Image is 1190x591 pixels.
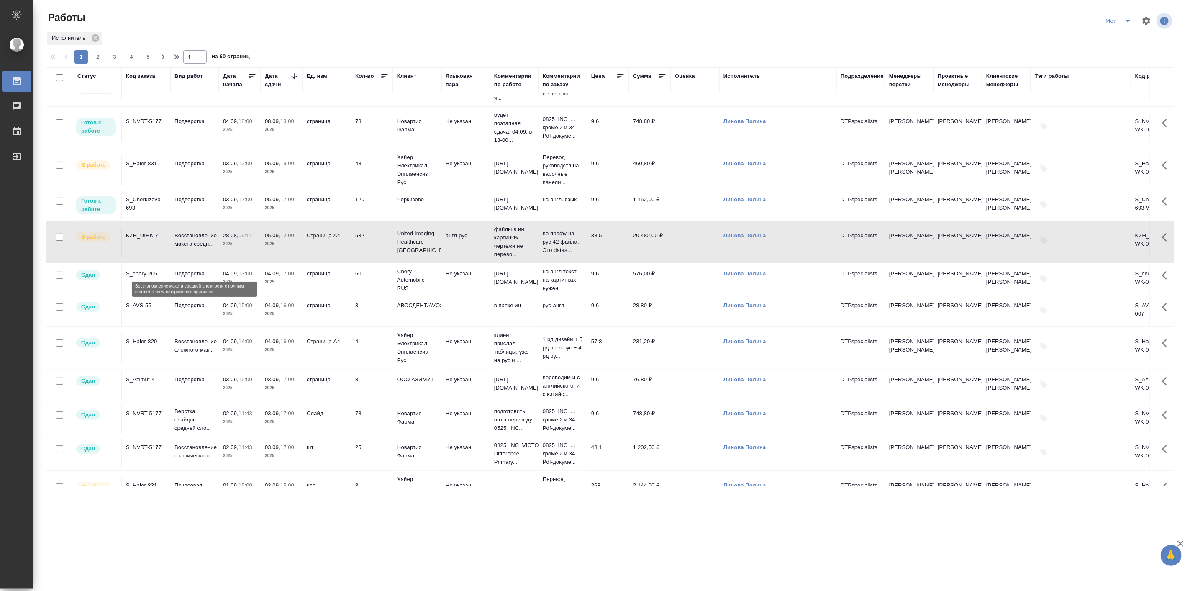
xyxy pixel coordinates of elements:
[351,371,393,401] td: 8
[239,338,252,344] p: 14:00
[587,297,629,326] td: 9.6
[351,405,393,434] td: 78
[223,196,239,203] p: 03.09,
[265,444,280,450] p: 03.09,
[126,337,166,346] div: S_Haier-820
[934,333,982,362] td: [PERSON_NAME]
[239,376,252,383] p: 15:00
[1161,545,1182,566] button: 🙏
[494,72,534,89] div: Комментарии по работе
[223,278,256,286] p: 2025
[982,265,1031,295] td: [PERSON_NAME], [PERSON_NAME]
[239,232,252,239] p: 09:11
[1035,301,1053,320] button: Добавить тэги
[126,231,166,240] div: KZH_UIHK-7
[126,375,166,384] div: S_Azimut-4
[543,153,583,187] p: Перевод руководств на варочные панели...
[934,191,982,221] td: [PERSON_NAME]
[265,384,298,392] p: 2025
[351,191,393,221] td: 120
[280,338,294,344] p: 16:00
[1157,477,1177,497] button: Здесь прячутся важные кнопки
[441,439,490,468] td: Не указан
[212,51,250,64] span: из 60 страниц
[494,159,534,176] p: [URL][DOMAIN_NAME]..
[223,118,239,124] p: 04.09,
[723,302,766,308] a: Линова Полина
[91,53,105,61] span: 2
[265,376,280,383] p: 03.09,
[81,197,111,213] p: Готов к работе
[303,297,351,326] td: страница
[723,118,766,124] a: Линова Полина
[889,231,929,240] p: [PERSON_NAME]
[1035,231,1053,250] button: Добавить тэги
[494,301,534,310] p: в папке ин
[723,196,766,203] a: Линова Полина
[239,160,252,167] p: 12:00
[587,371,629,401] td: 9.6
[934,405,982,434] td: [PERSON_NAME]
[1131,191,1180,221] td: S_Cherkizovo-693-WK-008
[889,270,929,278] p: [PERSON_NAME]
[543,441,583,466] p: 0825_INC_... кроме 2 и 34 Pdf-докуме...
[75,443,117,455] div: Менеджер проверил работу исполнителя, передает ее на следующий этап
[75,375,117,387] div: Менеджер проверил работу исполнителя, передает ее на следующий этап
[494,225,534,259] p: файлы в ин картинки/чертежи не перево...
[889,72,929,89] div: Менеджеры верстки
[223,240,256,248] p: 2025
[303,113,351,142] td: страница
[303,371,351,401] td: страница
[1157,13,1174,29] span: Посмотреть информацию
[934,371,982,401] td: [PERSON_NAME]
[1131,155,1180,185] td: S_Haier-831-WK-022
[75,117,117,137] div: Исполнитель может приступить к работе
[441,113,490,142] td: Не указан
[265,418,298,426] p: 2025
[494,407,534,432] p: подготовить ппт к переводу 0525_INC...
[75,301,117,313] div: Менеджер проверил работу исполнителя, передает ее на следующий этап
[81,161,105,169] p: В работе
[223,384,256,392] p: 2025
[836,155,885,185] td: DTPspecialists
[307,72,327,80] div: Ед. изм
[1131,405,1180,434] td: S_NVRT-5177-WK-009
[1035,375,1053,394] button: Добавить тэги
[174,231,215,248] p: Восстановление макета средн...
[397,301,437,310] p: АВОСДЕНТ/AVOSDENT
[543,195,583,204] p: на англ. язык
[265,160,280,167] p: 05.09,
[629,191,671,221] td: 1 152,00 ₽
[174,301,215,310] p: Подверстка
[223,232,239,239] p: 28.08,
[1157,405,1177,425] button: Здесь прячутся важные кнопки
[75,231,117,243] div: Исполнитель выполняет работу
[543,72,583,89] div: Комментарии по заказу
[587,155,629,185] td: 9.6
[836,439,885,468] td: DTPspecialists
[1157,227,1177,247] button: Здесь прячутся важные кнопки
[397,409,437,426] p: Новартис Фарма
[982,155,1031,185] td: [PERSON_NAME], [PERSON_NAME]
[587,405,629,434] td: 9.6
[1157,155,1177,175] button: Здесь прячутся важные кнопки
[1035,409,1053,428] button: Добавить тэги
[629,371,671,401] td: 76,80 ₽
[265,346,298,354] p: 2025
[265,232,280,239] p: 05.09,
[223,302,239,308] p: 04.09,
[1131,371,1180,401] td: S_Azimut-4-WK-014
[1157,371,1177,391] button: Здесь прячутся важные кнопки
[543,267,583,293] p: на англ текст на картинках нужен
[723,482,766,488] a: Линова Полина
[303,333,351,362] td: Страница А4
[934,439,982,468] td: [PERSON_NAME]
[351,439,393,468] td: 25
[239,118,252,124] p: 18:00
[1157,297,1177,317] button: Здесь прячутся важные кнопки
[303,155,351,185] td: страница
[75,159,117,171] div: Исполнитель выполняет работу
[280,444,294,450] p: 17:00
[174,72,203,80] div: Вид работ
[81,303,95,311] p: Сдан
